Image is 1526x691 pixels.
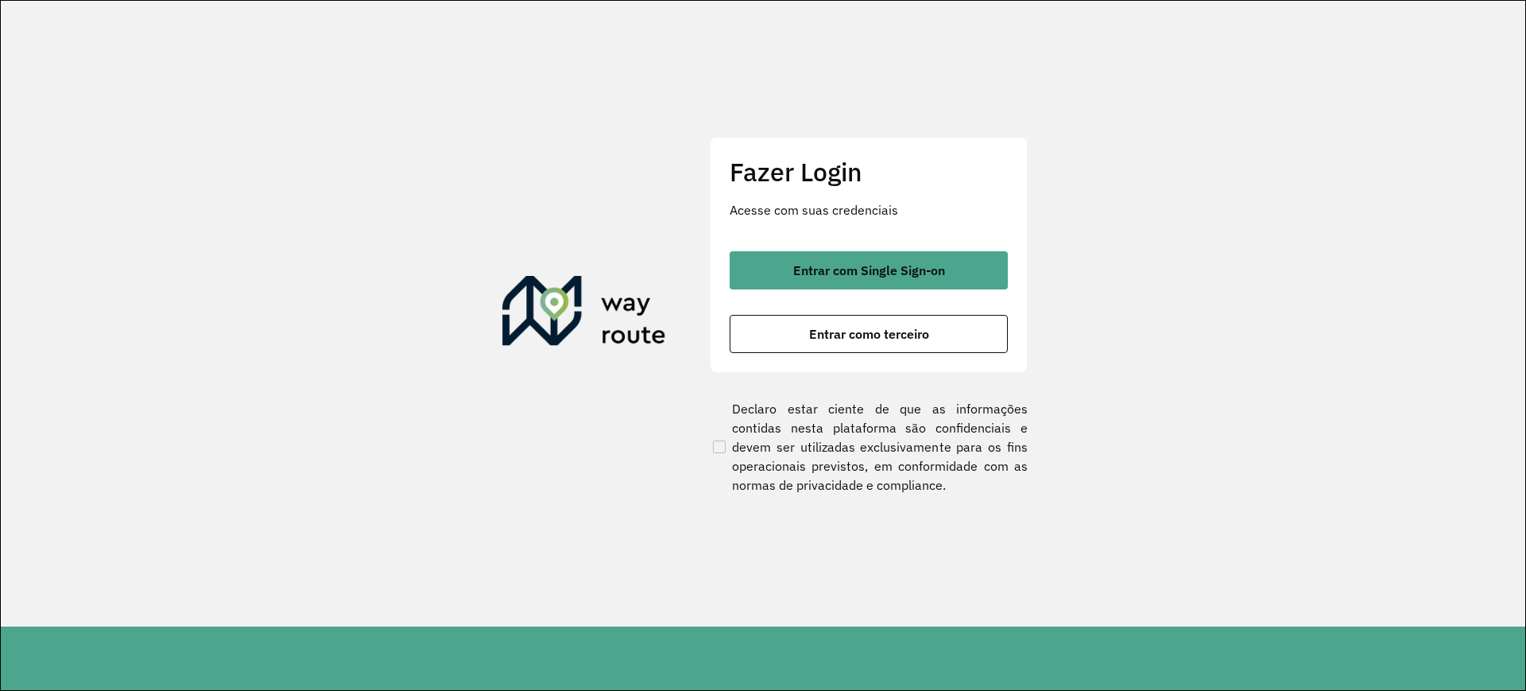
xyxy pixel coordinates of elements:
span: Entrar com Single Sign-on [793,264,945,277]
span: Entrar como terceiro [809,328,929,340]
p: Acesse com suas credenciais [730,200,1008,219]
h2: Fazer Login [730,157,1008,187]
img: Roteirizador AmbevTech [502,276,666,352]
button: button [730,251,1008,289]
label: Declaro estar ciente de que as informações contidas nesta plataforma são confidenciais e devem se... [710,399,1028,495]
button: button [730,315,1008,353]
